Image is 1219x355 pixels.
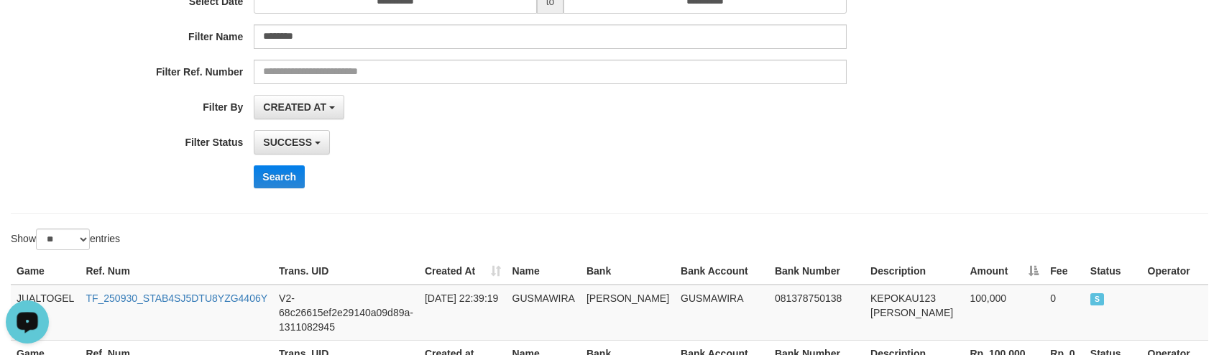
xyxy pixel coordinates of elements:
th: Bank [581,258,675,285]
span: SUCCESS [1090,293,1105,305]
th: Status [1085,258,1142,285]
th: Game [11,258,80,285]
span: SUCCESS [263,137,312,148]
td: V2-68c26615ef2e29140a09d89a-1311082945 [273,285,419,341]
button: Open LiveChat chat widget [6,6,49,49]
th: Created At: activate to sort column ascending [419,258,507,285]
td: KEPOKAU123 [PERSON_NAME] [865,285,964,341]
label: Show entries [11,229,120,250]
th: Amount: activate to sort column descending [964,258,1044,285]
th: Fee [1044,258,1085,285]
th: Ref. Num [80,258,273,285]
button: SUCCESS [254,130,330,155]
td: GUSMAWIRA [675,285,769,341]
a: TF_250930_STAB4SJ5DTU8YZG4406Y [86,292,267,304]
td: 100,000 [964,285,1044,341]
span: CREATED AT [263,101,326,113]
td: [DATE] 22:39:19 [419,285,507,341]
th: Bank Account [675,258,769,285]
td: JUALTOGEL [11,285,80,341]
th: Trans. UID [273,258,419,285]
th: Operator [1142,258,1208,285]
td: GUSMAWIRA [507,285,581,341]
td: 0 [1044,285,1085,341]
th: Name [507,258,581,285]
select: Showentries [36,229,90,250]
button: Search [254,165,305,188]
th: Description [865,258,964,285]
button: CREATED AT [254,95,344,119]
th: Bank Number [769,258,865,285]
td: 081378750138 [769,285,865,341]
td: [PERSON_NAME] [581,285,675,341]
